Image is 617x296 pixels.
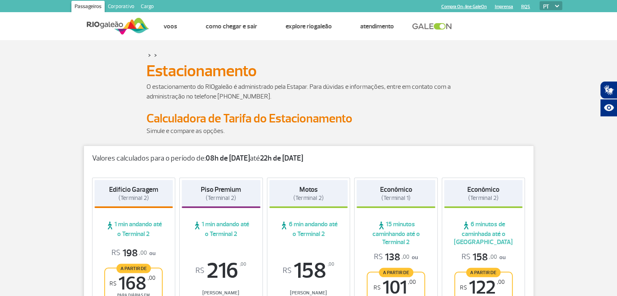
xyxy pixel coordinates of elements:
strong: 08h de [DATE] [206,154,250,163]
span: (Terminal 2) [118,194,149,202]
a: Explore RIOgaleão [286,22,332,30]
p: Valores calculados para o período de: até [92,154,525,163]
div: Plugin de acessibilidade da Hand Talk. [600,81,617,117]
sup: R$ [460,284,467,291]
sup: R$ [374,284,381,291]
sup: ,00 [408,279,416,285]
span: 6 minutos de caminhada até o [GEOGRAPHIC_DATA] [444,220,523,246]
span: (Terminal 2) [206,194,236,202]
span: A partir de [379,268,413,277]
sup: R$ [110,280,116,287]
span: (Terminal 2) [468,194,499,202]
span: A partir de [116,264,151,273]
a: RQS [521,4,530,9]
span: 198 [112,247,147,260]
span: [PERSON_NAME] [269,290,348,296]
a: Atendimento [360,22,394,30]
p: Simule e compare as opções. [146,126,471,136]
a: > [154,50,157,60]
sup: ,00 [240,260,246,269]
h2: Calculadora de Tarifa do Estacionamento [146,111,471,126]
p: ou [374,251,418,264]
sup: R$ [283,266,292,275]
strong: Econômico [467,185,499,194]
sup: ,00 [148,275,155,281]
strong: Edifício Garagem [109,185,158,194]
span: 138 [374,251,409,264]
p: O estacionamento do RIOgaleão é administrado pela Estapar. Para dúvidas e informações, entre em c... [146,82,471,101]
span: (Terminal 2) [293,194,324,202]
strong: 22h de [DATE] [260,154,303,163]
span: 1 min andando até o Terminal 2 [182,220,260,238]
span: 158 [269,260,348,282]
a: > [148,50,151,60]
sup: ,00 [497,279,505,285]
a: Como chegar e sair [206,22,257,30]
span: 168 [110,275,155,293]
span: 158 [462,251,497,264]
button: Abrir tradutor de língua de sinais. [600,81,617,99]
strong: Econômico [380,185,412,194]
h1: Estacionamento [146,64,471,78]
a: Passageiros [71,1,105,14]
a: Corporativo [105,1,138,14]
span: [PERSON_NAME] [182,290,260,296]
span: 15 minutos caminhando até o Terminal 2 [357,220,435,246]
p: ou [462,251,505,264]
span: A partir de [466,268,501,277]
span: (Terminal 1) [381,194,411,202]
span: 6 min andando até o Terminal 2 [269,220,348,238]
strong: Piso Premium [201,185,241,194]
a: Voos [163,22,177,30]
sup: ,00 [328,260,334,269]
a: Compra On-line GaleOn [441,4,487,9]
p: ou [112,247,155,260]
span: 216 [182,260,260,282]
strong: Motos [299,185,318,194]
button: Abrir recursos assistivos. [600,99,617,117]
a: Cargo [138,1,157,14]
a: Imprensa [495,4,513,9]
sup: R$ [196,266,204,275]
span: 1 min andando até o Terminal 2 [95,220,173,238]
